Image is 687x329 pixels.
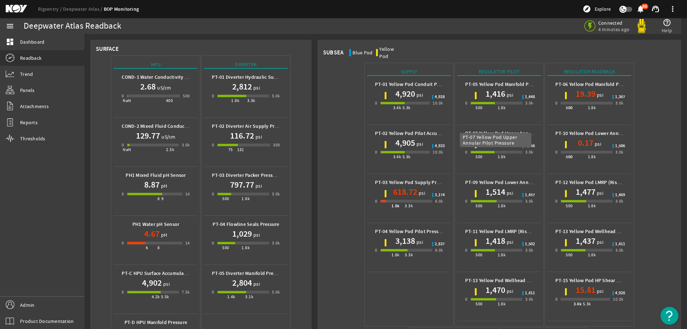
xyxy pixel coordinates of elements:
div: Regulator Pilot [457,68,541,76]
b: PT-05 Diverter Manifold Pressure [212,270,285,277]
div: 1.8k [588,153,596,160]
div: 500 [566,202,572,209]
a: BOP Monitoring [104,6,139,13]
span: psi [252,231,260,238]
div: 5 [146,244,148,251]
div: Yellow Pod [379,45,403,60]
div: 0 [212,190,214,198]
b: PT-15 Yellow Pod HP Shear Ram Pressure [555,277,647,284]
div: 0 [375,247,377,254]
span: psi [162,280,170,287]
div: 3.0k [525,149,533,156]
div: 0 [122,92,124,100]
div: 0 [465,247,467,254]
div: HPU [114,61,198,69]
b: COND-1 Water Conductivity Sensor [122,74,200,81]
span: 1,448 [525,95,535,99]
h1: 1,477 [576,186,595,198]
span: Product Documentation [20,318,74,325]
div: 0 [122,141,124,149]
b: PT-D HPU Manifold Pressure [125,319,187,326]
div: 14 [185,190,190,198]
h1: 116.72 [230,130,254,141]
div: 3.0k [525,198,533,205]
div: 3.0k [182,141,190,149]
b: PT-02 Diverter Air Supply Pressure [212,123,289,130]
h1: 1,437 [576,235,595,247]
div: 3.0k [615,198,624,205]
b: PT-06 Yellow Pod Manifold Pressure [555,81,635,88]
span: psi [595,91,603,98]
b: PT-11 Yellow Pod LMRP (Riser) Connector Regulator Pilot Pressure [465,228,613,235]
div: 0 [122,190,124,198]
div: Surface [96,45,119,53]
div: 1.8k [588,202,596,209]
div: 1.8k [231,97,239,104]
div: 3.1k [245,293,253,300]
span: Attachments [20,103,49,110]
div: 0 [122,240,124,247]
mat-icon: support_agent [651,5,660,13]
div: 500 [222,244,229,251]
div: 8 [157,195,160,202]
h1: 0.17 [578,137,593,149]
span: 1,456 [525,144,535,148]
div: 0 [212,92,214,100]
div: Deepwater Atlas Readback [24,23,121,30]
button: 86 [637,5,644,13]
div: 5.0k [272,289,280,296]
div: 1.6k [242,244,250,251]
div: 3.0k [615,247,624,254]
div: 14 [185,240,190,247]
div: 0 [555,149,557,156]
div: Subsea [323,49,344,56]
b: PT-07 Yellow Pod Upper Annular Pilot Pressure [465,130,570,137]
span: psi [505,238,513,246]
div: 0 [212,289,214,296]
h1: 2.68 [140,81,156,92]
span: uS/cm [156,84,171,91]
div: 0 [375,149,377,156]
span: Help [662,27,672,34]
span: 1,411 [615,242,625,246]
span: pH [160,231,167,238]
div: 1.8k [498,251,506,258]
span: psi [417,189,425,197]
h1: 797.77 [230,179,254,190]
span: Thresholds [20,135,45,142]
span: 1,469 [615,193,625,197]
div: 400 [166,97,173,104]
h1: 1,029 [232,228,252,240]
b: PT-03 Diverter Packer Pressure [212,172,280,179]
div: 5.3k [583,300,591,308]
span: Explore [595,5,611,13]
span: 1,457 [525,193,535,197]
div: 0 [375,100,377,107]
span: psi [595,287,603,295]
div: 500 [566,153,572,160]
span: psi [505,189,513,197]
div: 6.0k [435,198,443,205]
div: 300 [273,141,280,149]
div: 1.4k [227,293,235,300]
mat-icon: explore [583,5,591,13]
span: 4,928 [435,95,445,99]
div: Blue Pod [352,49,372,56]
button: more_vert [664,0,681,18]
h1: 2,804 [232,277,252,289]
div: 6.0k [435,247,443,254]
b: PH1 Water pH Sensor [132,221,180,228]
div: 1.8k [498,104,506,111]
span: psi [595,238,603,246]
div: 4.2k [152,293,160,300]
h1: 4,902 [142,277,162,289]
b: PT-C HPU Surface Accumulator Pressure [122,270,211,277]
div: 1.8k [391,251,400,258]
h1: 15.81 [576,284,595,296]
div: 500 [476,202,482,209]
span: psi [505,287,513,295]
div: 3.3k [405,202,413,209]
span: uS/cm [160,133,175,140]
div: 0 [465,149,467,156]
span: psi [505,140,513,147]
